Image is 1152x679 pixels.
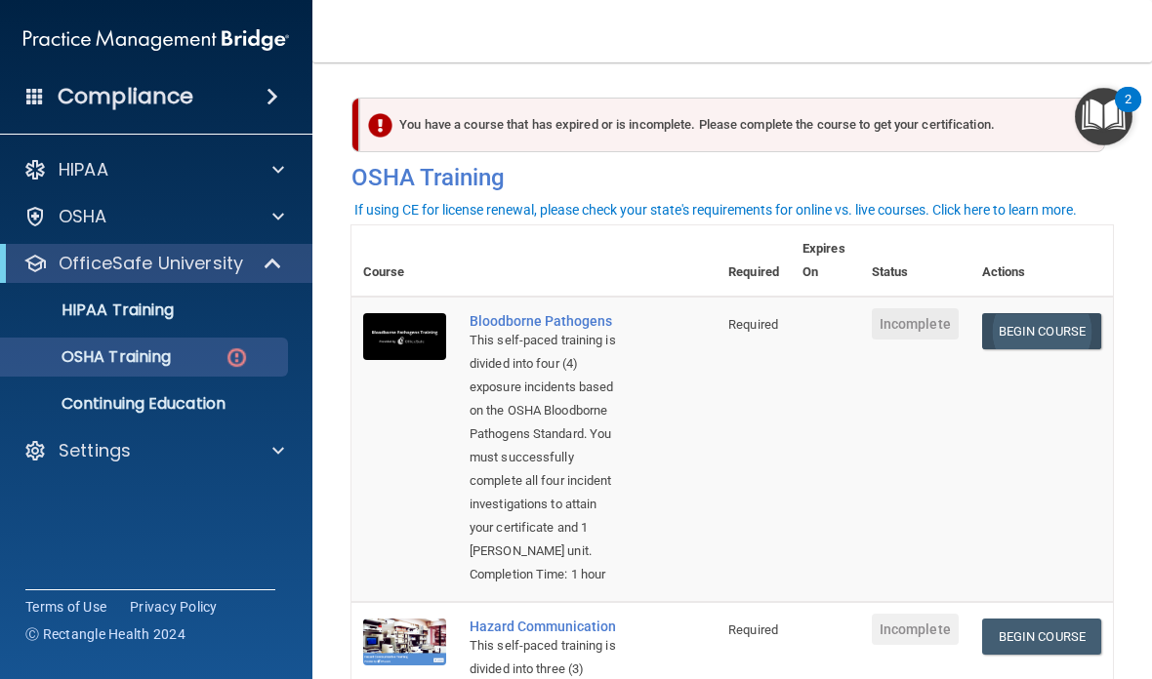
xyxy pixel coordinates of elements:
th: Required [717,225,791,297]
div: 2 [1125,100,1131,125]
p: HIPAA Training [13,300,174,320]
p: OfficeSafe University [59,252,243,275]
p: HIPAA [59,158,108,181]
span: Required [728,317,778,332]
button: Open Resource Center, 2 new notifications [1075,88,1132,145]
p: Continuing Education [13,394,279,414]
a: Terms of Use [25,597,106,617]
a: OfficeSafe University [23,252,283,275]
a: Settings [23,439,284,462]
div: This self-paced training is divided into four (4) exposure incidents based on the OSHA Bloodborne... [470,329,619,563]
a: Begin Course [982,619,1101,655]
h4: OSHA Training [351,164,1113,191]
button: If using CE for license renewal, please check your state's requirements for online vs. live cours... [351,200,1080,220]
div: Completion Time: 1 hour [470,563,619,586]
img: danger-circle.6113f641.png [225,345,249,370]
p: Settings [59,439,131,462]
a: OSHA [23,205,284,228]
a: Privacy Policy [130,597,218,617]
span: Required [728,622,778,637]
a: HIPAA [23,158,284,181]
iframe: Drift Widget Chat Controller [814,540,1129,619]
img: exclamation-circle-solid-danger.72ef9ffc.png [368,113,392,138]
span: Ⓒ Rectangle Health 2024 [25,624,185,644]
a: Hazard Communication [470,619,619,634]
h4: Compliance [58,83,193,110]
th: Course [351,225,458,297]
a: Begin Course [982,313,1101,349]
span: Incomplete [872,308,959,339]
div: If using CE for license renewal, please check your state's requirements for online vs. live cours... [354,203,1077,217]
div: You have a course that has expired or is incomplete. Please complete the course to get your certi... [359,98,1105,152]
span: Incomplete [872,614,959,645]
a: Bloodborne Pathogens [470,313,619,329]
th: Status [860,225,970,297]
th: Expires On [791,225,860,297]
p: OSHA Training [13,347,171,367]
p: OSHA [59,205,107,228]
img: PMB logo [23,20,289,60]
th: Actions [970,225,1113,297]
